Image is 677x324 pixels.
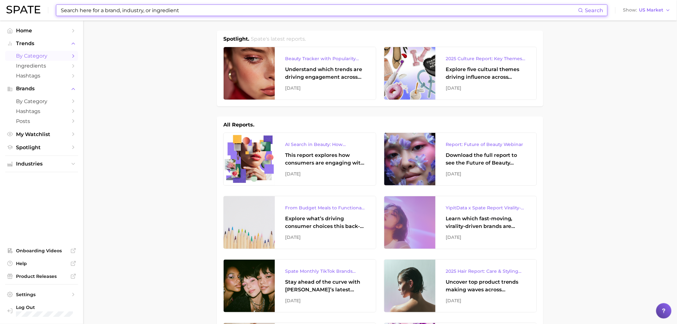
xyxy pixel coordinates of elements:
[16,131,67,137] span: My Watchlist
[16,304,76,310] span: Log Out
[5,259,78,268] a: Help
[5,61,78,71] a: Ingredients
[16,161,67,167] span: Industries
[585,7,603,13] span: Search
[60,5,578,16] input: Search here for a brand, industry, or ingredient
[223,121,254,129] h1: All Reports.
[285,84,366,92] div: [DATE]
[446,267,526,275] div: 2025 Hair Report: Care & Styling Products
[446,215,526,230] div: Learn which fast-moving, virality-driven brands are leading the pack, the risks of viral growth, ...
[5,159,78,169] button: Industries
[5,142,78,152] a: Spotlight
[5,39,78,48] button: Trends
[16,98,67,104] span: by Category
[285,170,366,178] div: [DATE]
[285,204,366,212] div: From Budget Meals to Functional Snacks: Food & Beverage Trends Shaping Consumer Behavior This Sch...
[285,55,366,62] div: Beauty Tracker with Popularity Index
[16,144,67,150] span: Spotlight
[446,204,526,212] div: YipitData x Spate Report Virality-Driven Brands Are Taking a Slice of the Beauty Pie
[285,66,366,81] div: Understand which trends are driving engagement across platforms in the skin, hair, makeup, and fr...
[5,106,78,116] a: Hashtags
[223,133,376,186] a: AI Search in Beauty: How Consumers Are Using ChatGPT vs. Google SearchThis report explores how co...
[285,297,366,304] div: [DATE]
[446,66,526,81] div: Explore five cultural themes driving influence across beauty, food, and pop culture.
[285,151,366,167] div: This report explores how consumers are engaging with AI-powered search tools — and what it means ...
[223,196,376,249] a: From Budget Meals to Functional Snacks: Food & Beverage Trends Shaping Consumer Behavior This Sch...
[251,35,306,43] h2: Spate's latest reports.
[446,233,526,241] div: [DATE]
[446,170,526,178] div: [DATE]
[16,108,67,114] span: Hashtags
[285,278,366,294] div: Stay ahead of the curve with [PERSON_NAME]’s latest monthly tracker, spotlighting the fastest-gro...
[16,41,67,46] span: Trends
[285,141,366,148] div: AI Search in Beauty: How Consumers Are Using ChatGPT vs. Google Search
[5,26,78,36] a: Home
[6,6,40,13] img: SPATE
[5,71,78,81] a: Hashtags
[446,55,526,62] div: 2025 Culture Report: Key Themes That Are Shaping Consumer Demand
[223,35,249,43] h1: Spotlight.
[639,8,664,12] span: US Market
[16,292,67,297] span: Settings
[16,248,67,254] span: Onboarding Videos
[384,259,537,312] a: 2025 Hair Report: Care & Styling ProductsUncover top product trends making waves across platforms...
[623,8,637,12] span: Show
[384,196,537,249] a: YipitData x Spate Report Virality-Driven Brands Are Taking a Slice of the Beauty PieLearn which f...
[446,297,526,304] div: [DATE]
[16,53,67,59] span: by Category
[5,303,78,319] a: Log out. Currently logged in with e-mail caitlin.delaney@loreal.com.
[446,84,526,92] div: [DATE]
[223,47,376,100] a: Beauty Tracker with Popularity IndexUnderstand which trends are driving engagement across platfor...
[384,47,537,100] a: 2025 Culture Report: Key Themes That Are Shaping Consumer DemandExplore five cultural themes driv...
[16,86,67,92] span: Brands
[285,215,366,230] div: Explore what’s driving consumer choices this back-to-school season From budget-friendly meals to ...
[5,246,78,255] a: Onboarding Videos
[285,233,366,241] div: [DATE]
[16,73,67,79] span: Hashtags
[5,51,78,61] a: by Category
[285,267,366,275] div: Spate Monthly TikTok Brands Tracker
[5,129,78,139] a: My Watchlist
[446,278,526,294] div: Uncover top product trends making waves across platforms — along with key insights into benefits,...
[446,151,526,167] div: Download the full report to see the Future of Beauty trends we unpacked during the webinar.
[16,63,67,69] span: Ingredients
[622,6,672,14] button: ShowUS Market
[16,273,67,279] span: Product Releases
[5,290,78,299] a: Settings
[5,271,78,281] a: Product Releases
[446,141,526,148] div: Report: Future of Beauty Webinar
[5,116,78,126] a: Posts
[16,118,67,124] span: Posts
[5,96,78,106] a: by Category
[223,259,376,312] a: Spate Monthly TikTok Brands TrackerStay ahead of the curve with [PERSON_NAME]’s latest monthly tr...
[384,133,537,186] a: Report: Future of Beauty WebinarDownload the full report to see the Future of Beauty trends we un...
[5,84,78,93] button: Brands
[16,28,67,34] span: Home
[16,261,67,266] span: Help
